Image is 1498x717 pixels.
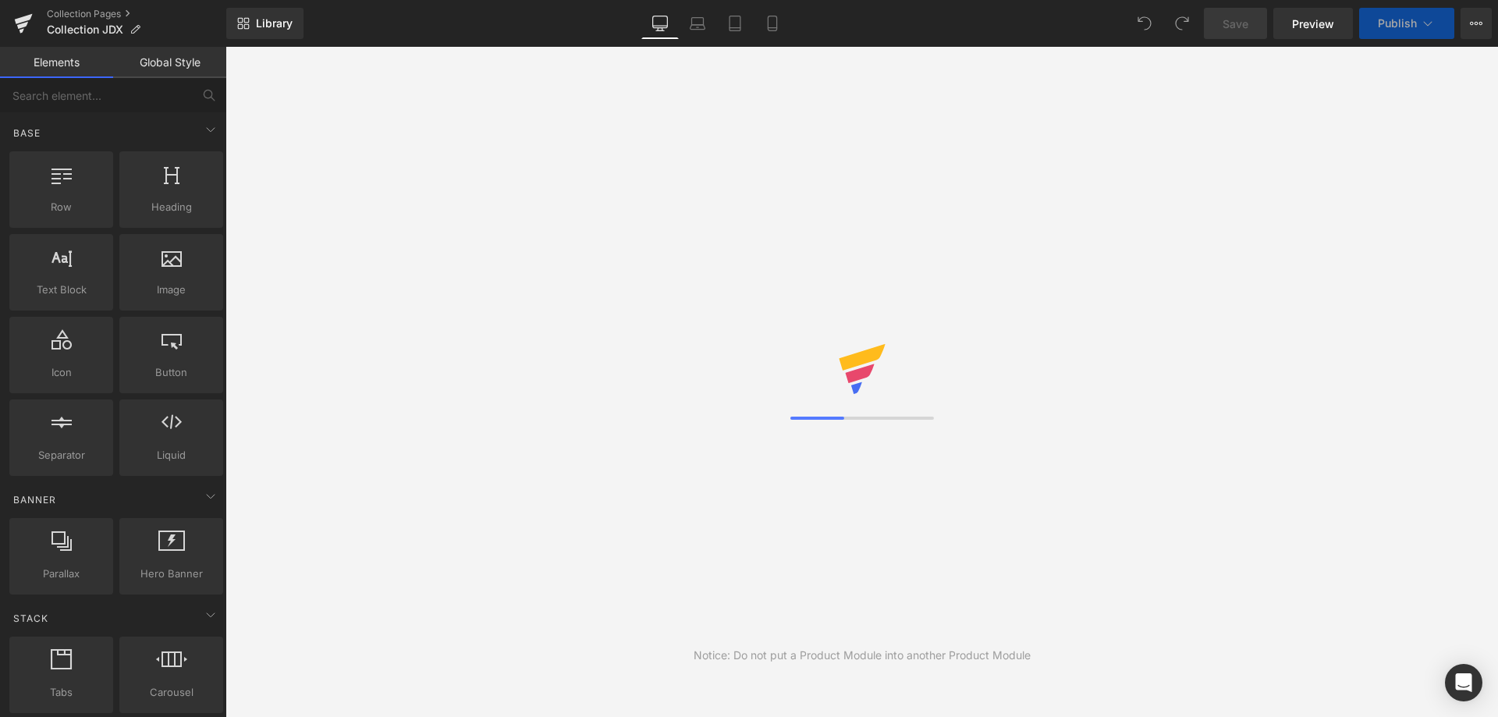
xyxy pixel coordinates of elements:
span: Tabs [14,684,108,701]
span: Text Block [14,282,108,298]
span: Stack [12,611,50,626]
a: Desktop [641,8,679,39]
a: Tablet [716,8,754,39]
a: Laptop [679,8,716,39]
span: Hero Banner [124,566,218,582]
div: Open Intercom Messenger [1445,664,1482,701]
button: More [1461,8,1492,39]
span: Heading [124,199,218,215]
span: Collection JDX [47,23,123,36]
span: Separator [14,447,108,463]
span: Publish [1378,17,1417,30]
span: Preview [1292,16,1334,32]
span: Library [256,16,293,30]
a: Collection Pages [47,8,226,20]
span: Icon [14,364,108,381]
a: Mobile [754,8,791,39]
button: Redo [1166,8,1198,39]
a: Global Style [113,47,226,78]
a: Preview [1273,8,1353,39]
span: Carousel [124,684,218,701]
span: Button [124,364,218,381]
span: Parallax [14,566,108,582]
button: Publish [1359,8,1454,39]
button: Undo [1129,8,1160,39]
div: Notice: Do not put a Product Module into another Product Module [694,647,1031,664]
span: Liquid [124,447,218,463]
span: Banner [12,492,58,507]
span: Row [14,199,108,215]
span: Save [1223,16,1248,32]
span: Base [12,126,42,140]
a: New Library [226,8,304,39]
span: Image [124,282,218,298]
